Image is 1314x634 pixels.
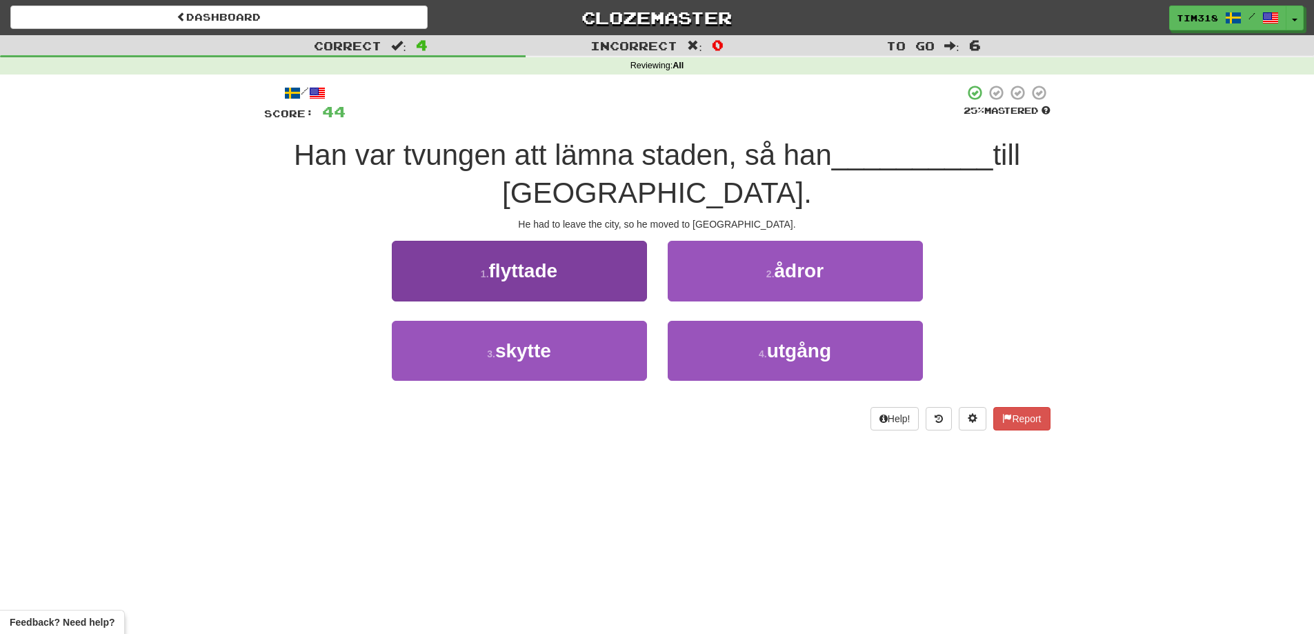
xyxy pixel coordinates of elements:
a: Tim318 / [1169,6,1286,30]
span: Correct [314,39,381,52]
small: 2 . [766,268,775,279]
span: Incorrect [590,39,677,52]
span: To go [886,39,935,52]
span: : [944,40,959,52]
span: : [391,40,406,52]
div: / [264,84,346,101]
span: Han var tvungen att lämna staden, så han [294,139,832,171]
span: : [687,40,702,52]
span: / [1248,11,1255,21]
span: utgång [767,340,831,361]
a: Dashboard [10,6,428,29]
span: 25 % [964,105,984,116]
div: He had to leave the city, so he moved to [GEOGRAPHIC_DATA]. [264,217,1051,231]
small: 1 . [481,268,489,279]
button: Round history (alt+y) [926,407,952,430]
button: 2.ådror [668,241,923,301]
span: Tim318 [1177,12,1218,24]
span: Score: [264,108,314,119]
span: 6 [969,37,981,53]
span: skytte [495,340,551,361]
span: 0 [712,37,724,53]
small: 4 . [759,348,767,359]
button: 4.utgång [668,321,923,381]
button: Report [993,407,1050,430]
button: Help! [870,407,919,430]
span: __________ [832,139,993,171]
span: till [GEOGRAPHIC_DATA]. [502,139,1020,209]
span: flyttade [489,260,558,281]
small: 3 . [487,348,495,359]
span: ådror [775,260,824,281]
span: Open feedback widget [10,615,115,629]
div: Mastered [964,105,1051,117]
strong: All [673,61,684,70]
span: 44 [322,103,346,120]
button: 1.flyttade [392,241,647,301]
button: 3.skytte [392,321,647,381]
a: Clozemaster [448,6,866,30]
span: 4 [416,37,428,53]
